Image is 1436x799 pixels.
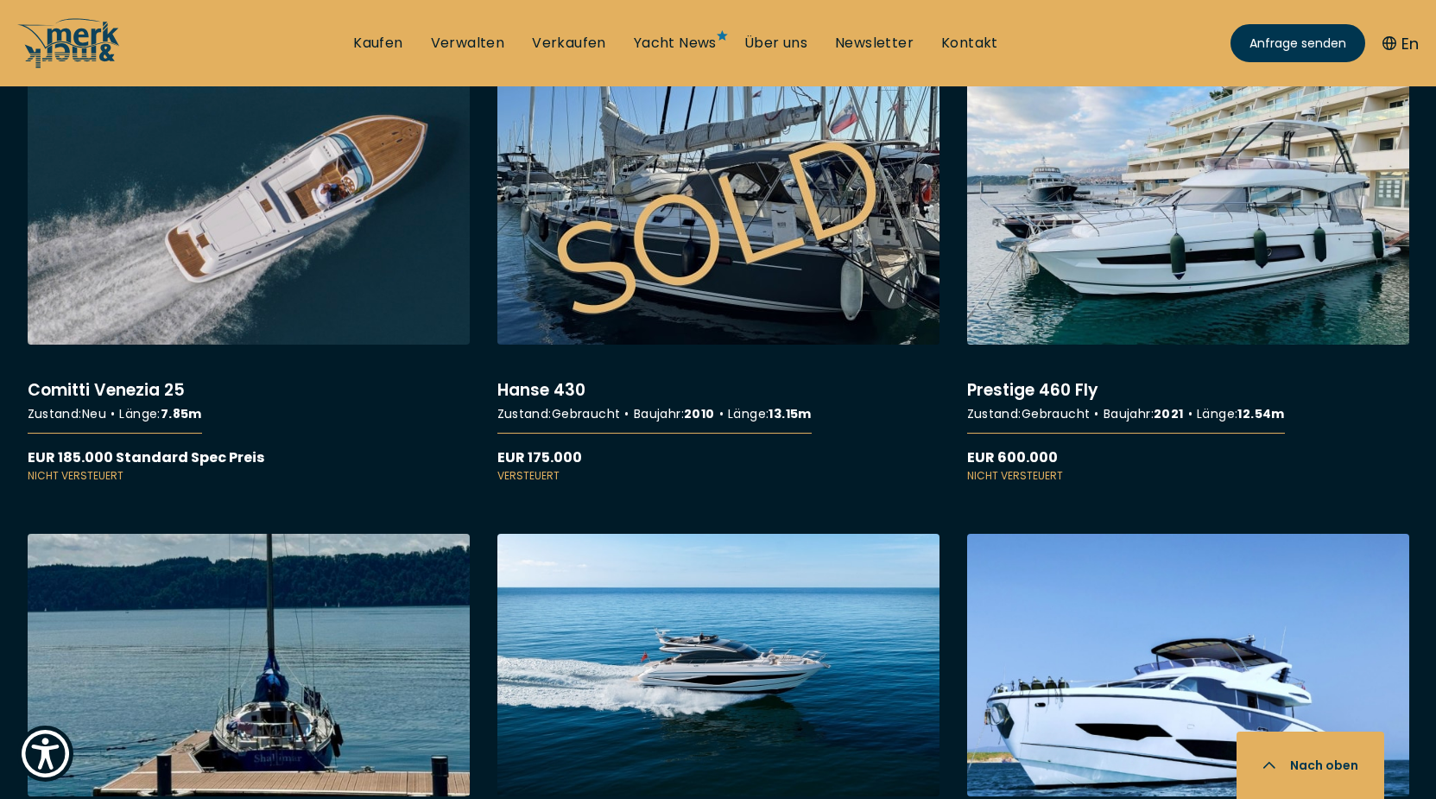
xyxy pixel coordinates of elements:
a: Kontakt [941,34,998,53]
button: Show Accessibility Preferences [17,726,73,782]
a: Kaufen [353,34,402,53]
a: Über uns [744,34,807,53]
a: Yacht News [634,34,717,53]
a: Newsletter [835,34,914,53]
a: Verkaufen [532,34,606,53]
a: Anfrage senden [1230,24,1365,62]
a: More details aboutComitti Venezia 25 [28,82,470,484]
span: Anfrage senden [1249,35,1346,53]
a: More details aboutHanse 430 [497,82,939,484]
button: Nach oben [1237,732,1384,799]
a: More details aboutPrestige 460 Fly [967,82,1409,484]
button: En [1382,32,1419,55]
a: Verwalten [431,34,505,53]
